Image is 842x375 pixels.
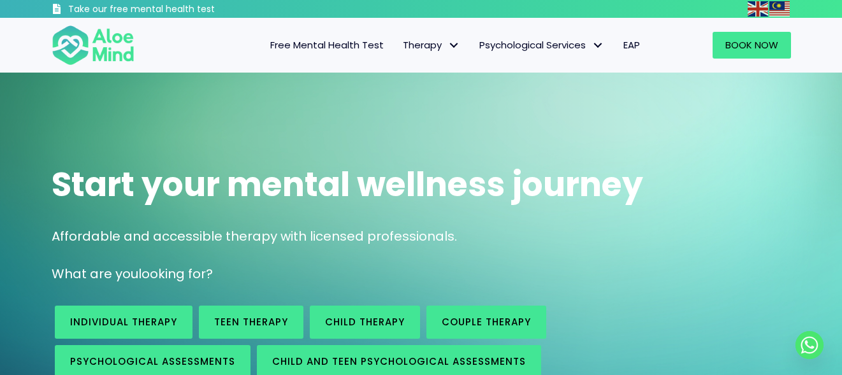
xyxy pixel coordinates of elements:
[713,32,791,59] a: Book Now
[310,306,420,339] a: Child Therapy
[769,1,791,16] a: Malay
[445,36,463,55] span: Therapy: submenu
[70,315,177,329] span: Individual therapy
[795,331,824,359] a: Whatsapp
[393,32,470,59] a: TherapyTherapy: submenu
[769,1,790,17] img: ms
[614,32,650,59] a: EAP
[270,38,384,52] span: Free Mental Health Test
[426,306,546,339] a: Couple therapy
[138,265,213,283] span: looking for?
[442,315,531,329] span: Couple therapy
[479,38,604,52] span: Psychological Services
[52,3,283,18] a: Take our free mental health test
[261,32,393,59] a: Free Mental Health Test
[272,355,526,368] span: Child and Teen Psychological assessments
[589,36,607,55] span: Psychological Services: submenu
[214,315,288,329] span: Teen Therapy
[52,265,138,283] span: What are you
[52,227,791,246] p: Affordable and accessible therapy with licensed professionals.
[70,355,235,368] span: Psychological assessments
[52,24,134,66] img: Aloe mind Logo
[52,161,643,208] span: Start your mental wellness journey
[748,1,769,16] a: English
[199,306,303,339] a: Teen Therapy
[403,38,460,52] span: Therapy
[55,306,192,339] a: Individual therapy
[68,3,283,16] h3: Take our free mental health test
[151,32,650,59] nav: Menu
[623,38,640,52] span: EAP
[470,32,614,59] a: Psychological ServicesPsychological Services: submenu
[725,38,778,52] span: Book Now
[748,1,768,17] img: en
[325,315,405,329] span: Child Therapy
